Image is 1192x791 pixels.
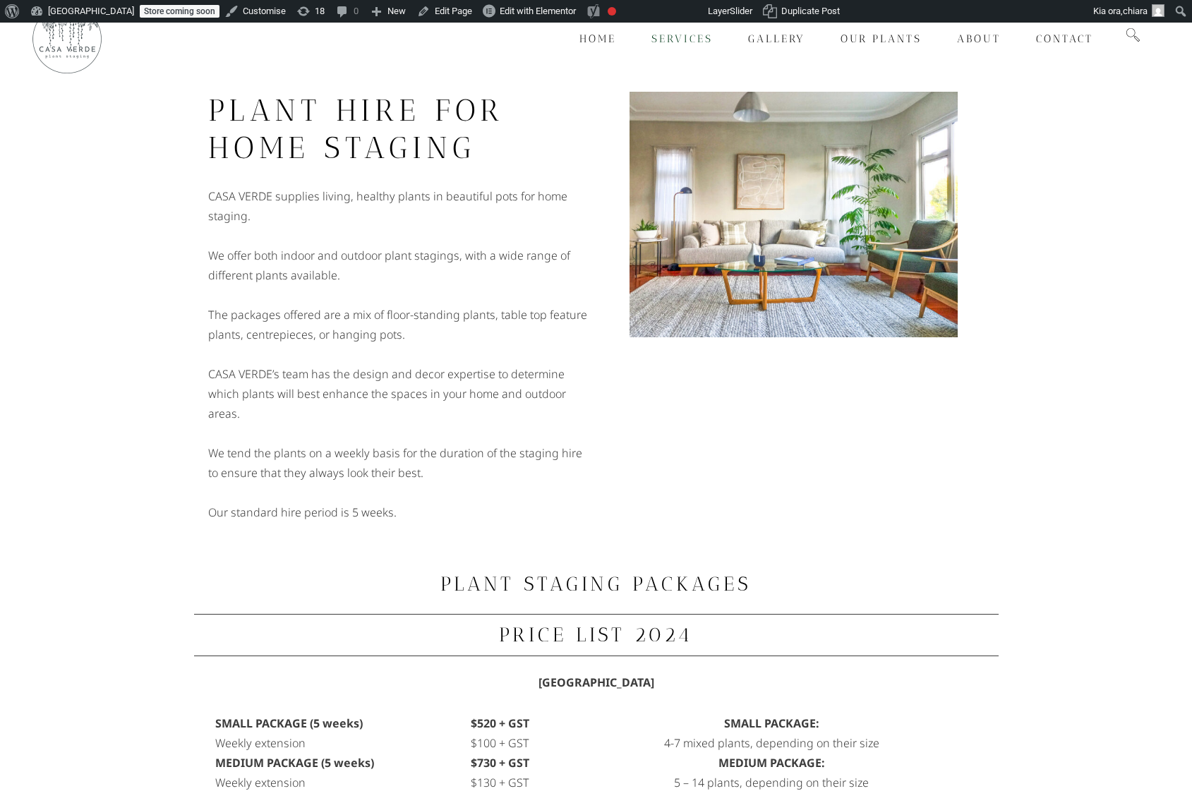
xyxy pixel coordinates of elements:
[208,305,589,344] p: The packages offered are a mix of floor-standing plants, table top feature plants, centrepieces, ...
[208,443,589,483] p: We tend the plants on a weekly basis for the duration of the staging hire to ensure that they alw...
[208,364,589,423] p: CASA VERDE’s team has the design and decor expertise to determine which plants will best enhance ...
[957,32,1001,45] span: About
[572,733,972,753] p: 4-7 mixed plants, depending on their size
[630,92,957,337] img: Plant Hire
[140,5,219,18] a: Store coming soon
[718,755,825,771] b: MEDIUM PACKAGE:
[215,755,374,771] b: MEDIUM PACKAGE (5 weeks)
[538,675,654,690] span: [GEOGRAPHIC_DATA]
[629,3,708,20] img: Views over 48 hours. Click for more Jetpack Stats.
[215,715,363,731] b: SMALL PACKAGE (5 weeks)
[608,7,616,16] div: Focus keyphrase not set
[471,715,529,731] b: $520 + GST
[208,502,589,522] p: Our standard hire period is 5 weeks.
[208,186,589,226] p: CASA VERDE supplies living, healthy plants in beautiful pots for home staging.
[1123,6,1148,16] span: chiara
[579,32,616,45] span: Home
[456,733,529,753] p: $100 + GST
[748,32,805,45] span: Gallery
[208,92,589,167] h2: PLANT HIRE FOR HOME STAGING
[500,6,576,16] span: Edit with Elementor
[215,733,414,753] p: Weekly extension
[1036,32,1093,45] span: Contact
[208,246,589,285] p: We offer both indoor and outdoor plant stagings, with a wide range of different plants available.
[651,32,713,45] span: Services
[841,32,922,45] span: Our Plants
[201,571,992,598] h3: PLANT STAGING PACKAGES
[724,715,819,731] span: SMALL PACKAGE:
[471,755,529,771] b: $730 + GST
[201,622,992,648] h3: PRICE LIST 2024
